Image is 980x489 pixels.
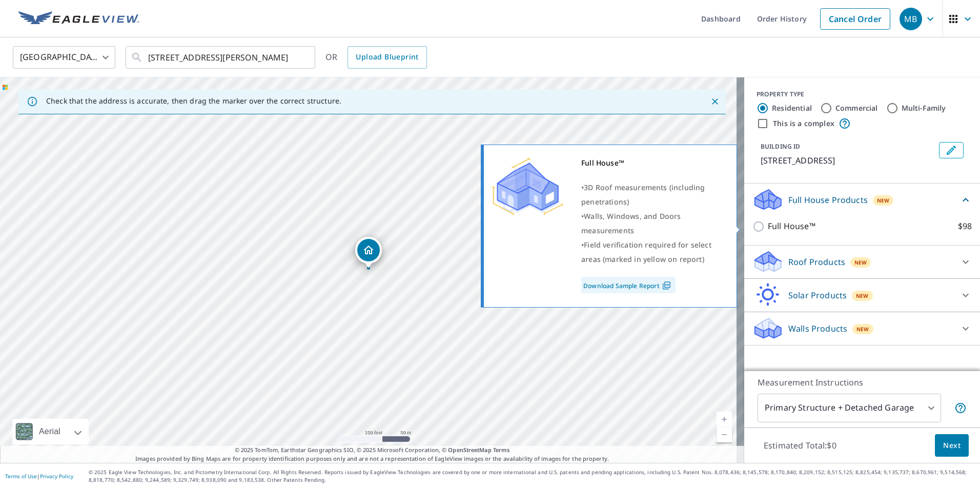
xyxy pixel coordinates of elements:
[235,446,510,455] span: © 2025 TomTom, Earthstar Geographics SIO, © 2025 Microsoft Corporation, ©
[854,258,867,267] span: New
[758,376,967,389] p: Measurement Instructions
[708,95,722,108] button: Close
[581,180,724,209] div: •
[752,250,972,274] div: Roof ProductsNew
[856,325,869,333] span: New
[46,96,341,106] p: Check that the address is accurate, then drag the marker over the correct structure.
[788,322,847,335] p: Walls Products
[856,292,869,300] span: New
[939,142,964,158] button: Edit building 1
[773,118,834,129] label: This is a complex
[788,194,868,206] p: Full House Products
[761,142,800,151] p: BUILDING ID
[788,256,845,268] p: Roof Products
[788,289,847,301] p: Solar Products
[772,103,812,113] label: Residential
[148,43,294,72] input: Search by address or latitude-longitude
[448,446,491,454] a: OpenStreetMap
[660,281,673,290] img: Pdf Icon
[820,8,890,30] a: Cancel Order
[492,156,563,217] img: Premium
[581,277,676,293] a: Download Sample Report
[581,211,681,235] span: Walls, Windows, and Doors measurements
[581,209,724,238] div: •
[758,394,941,422] div: Primary Structure + Detached Garage
[348,46,426,69] a: Upload Blueprint
[5,473,73,479] p: |
[954,402,967,414] span: Your report will include the primary structure and a detached garage if one exists.
[89,468,975,484] p: © 2025 Eagle View Technologies, Inc. and Pictometry International Corp. All Rights Reserved. Repo...
[761,154,935,167] p: [STREET_ADDRESS]
[581,156,724,170] div: Full House™
[581,238,724,267] div: •
[581,182,705,207] span: 3D Roof measurements (including penetrations)
[36,419,64,444] div: Aerial
[717,427,732,442] a: Current Level 17, Zoom Out
[355,237,382,269] div: Dropped pin, building 1, Residential property, 527 Monaco Dr Springfield, OH 45506
[581,240,711,264] span: Field verification required for select areas (marked in yellow on report)
[12,419,89,444] div: Aerial
[756,434,845,457] p: Estimated Total: $0
[5,473,37,480] a: Terms of Use
[752,188,972,212] div: Full House ProductsNew
[752,283,972,308] div: Solar ProductsNew
[752,316,972,341] div: Walls ProductsNew
[325,46,427,69] div: OR
[356,51,418,64] span: Upload Blueprint
[13,43,115,72] div: [GEOGRAPHIC_DATA]
[717,412,732,427] a: Current Level 17, Zoom In
[902,103,946,113] label: Multi-Family
[877,196,890,205] span: New
[958,220,972,233] p: $98
[835,103,878,113] label: Commercial
[943,439,961,452] span: Next
[900,8,922,30] div: MB
[768,220,815,233] p: Full House™
[493,446,510,454] a: Terms
[18,11,139,27] img: EV Logo
[757,90,968,99] div: PROPERTY TYPE
[935,434,969,457] button: Next
[40,473,73,480] a: Privacy Policy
